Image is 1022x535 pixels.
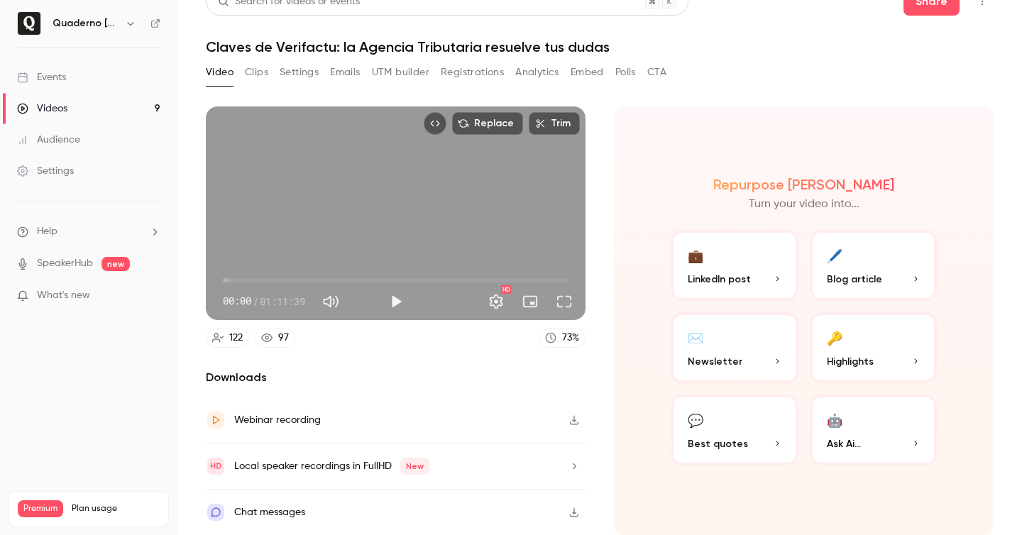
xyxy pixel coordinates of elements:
[17,101,67,116] div: Videos
[827,436,861,451] span: Ask Ai...
[452,112,523,135] button: Replace
[372,61,429,84] button: UTM builder
[688,409,703,431] div: 💬
[206,38,994,55] h1: Claves de Verifactu: la Agencia Tributaria resuelve tus dudas
[223,294,251,309] span: 00:00
[827,409,842,431] div: 🤖
[539,329,586,348] a: 73%
[382,287,410,316] button: Play
[53,16,119,31] h6: Quaderno [GEOGRAPHIC_DATA]
[234,412,321,429] div: Webinar recording
[441,61,504,84] button: Registrations
[562,331,579,346] div: 73 %
[234,458,429,475] div: Local speaker recordings in FullHD
[143,289,160,302] iframe: Noticeable Trigger
[424,112,446,135] button: Embed video
[245,61,268,84] button: Clips
[17,133,80,147] div: Audience
[713,176,894,193] h2: Repurpose [PERSON_NAME]
[17,224,160,239] li: help-dropdown-opener
[615,61,636,84] button: Polls
[234,504,305,521] div: Chat messages
[671,230,798,301] button: 💼LinkedIn post
[37,288,90,303] span: What's new
[330,61,360,84] button: Emails
[571,61,604,84] button: Embed
[688,272,751,287] span: LinkedIn post
[688,244,703,266] div: 💼
[18,500,63,517] span: Premium
[827,354,874,369] span: Highlights
[516,287,544,316] button: Turn on miniplayer
[827,326,842,348] div: 🔑
[17,70,66,84] div: Events
[810,230,938,301] button: 🖊️Blog article
[688,326,703,348] div: ✉️
[229,331,243,346] div: 122
[400,458,429,475] span: New
[260,294,305,309] span: 01:11:39
[827,244,842,266] div: 🖊️
[18,12,40,35] img: Quaderno España
[827,272,882,287] span: Blog article
[501,285,511,294] div: HD
[550,287,578,316] button: Full screen
[255,329,295,348] a: 97
[280,61,319,84] button: Settings
[317,287,345,316] button: Mute
[37,224,57,239] span: Help
[72,503,160,514] span: Plan usage
[810,395,938,465] button: 🤖Ask Ai...
[647,61,666,84] button: CTA
[206,61,233,84] button: Video
[529,112,580,135] button: Trim
[223,294,305,309] div: 00:00
[37,256,93,271] a: SpeakerHub
[278,331,289,346] div: 97
[206,329,249,348] a: 122
[515,61,559,84] button: Analytics
[810,312,938,383] button: 🔑Highlights
[688,436,748,451] span: Best quotes
[253,294,258,309] span: /
[101,257,130,271] span: new
[688,354,742,369] span: Newsletter
[671,312,798,383] button: ✉️Newsletter
[482,287,510,316] button: Settings
[671,395,798,465] button: 💬Best quotes
[749,196,859,213] p: Turn your video into...
[17,164,74,178] div: Settings
[206,369,586,386] h2: Downloads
